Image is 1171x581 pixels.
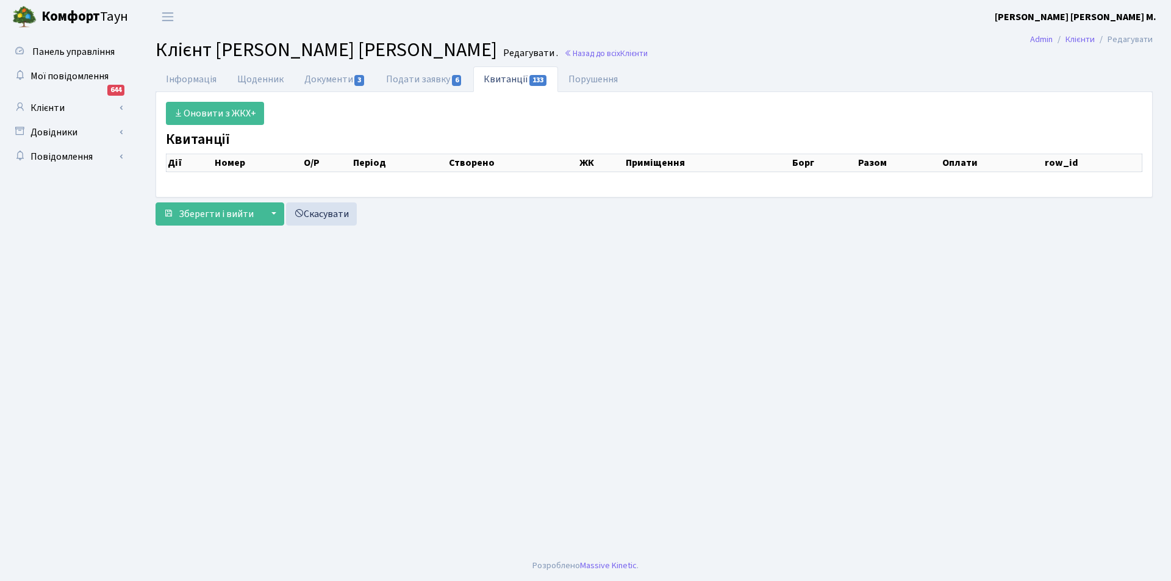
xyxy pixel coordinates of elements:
a: Щоденник [227,66,294,92]
a: Клієнти [1065,33,1095,46]
a: Порушення [558,66,628,92]
th: Створено [448,154,578,171]
label: Квитанції [166,131,230,149]
nav: breadcrumb [1012,27,1171,52]
b: Комфорт [41,7,100,26]
th: ЖК [578,154,625,171]
img: logo.png [12,5,37,29]
a: Документи [294,66,376,92]
span: Таун [41,7,128,27]
th: Номер [213,154,303,171]
span: 133 [529,75,546,86]
a: Панель управління [6,40,128,64]
a: Оновити з ЖКХ+ [166,102,264,125]
a: Подати заявку [376,66,473,92]
span: Клієнт [PERSON_NAME] [PERSON_NAME] [156,36,497,64]
a: Квитанції [473,66,558,92]
div: Розроблено . [532,559,639,572]
th: Період [352,154,448,171]
a: Назад до всіхКлієнти [564,48,648,59]
button: Зберегти і вийти [156,202,262,226]
a: Повідомлення [6,144,128,169]
div: 644 [107,85,124,96]
a: Мої повідомлення644 [6,64,128,88]
a: Admin [1030,33,1053,46]
small: Редагувати . [501,48,558,59]
th: Приміщення [625,154,791,171]
li: Редагувати [1095,33,1153,46]
th: О/Р [303,154,352,171]
th: Дії [167,154,213,171]
span: Клієнти [620,48,648,59]
span: 3 [354,75,364,86]
button: Переключити навігацію [152,7,183,27]
a: Інформація [156,66,227,92]
span: Мої повідомлення [30,70,109,83]
span: Панель управління [32,45,115,59]
th: row_id [1044,154,1142,171]
a: [PERSON_NAME] [PERSON_NAME] М. [995,10,1156,24]
a: Скасувати [286,202,357,226]
th: Оплати [941,154,1044,171]
span: 6 [452,75,462,86]
th: Разом [857,154,941,171]
a: Клієнти [6,96,128,120]
th: Борг [791,154,857,171]
a: Довідники [6,120,128,144]
a: Massive Kinetic [580,559,637,572]
span: Зберегти і вийти [179,207,254,221]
